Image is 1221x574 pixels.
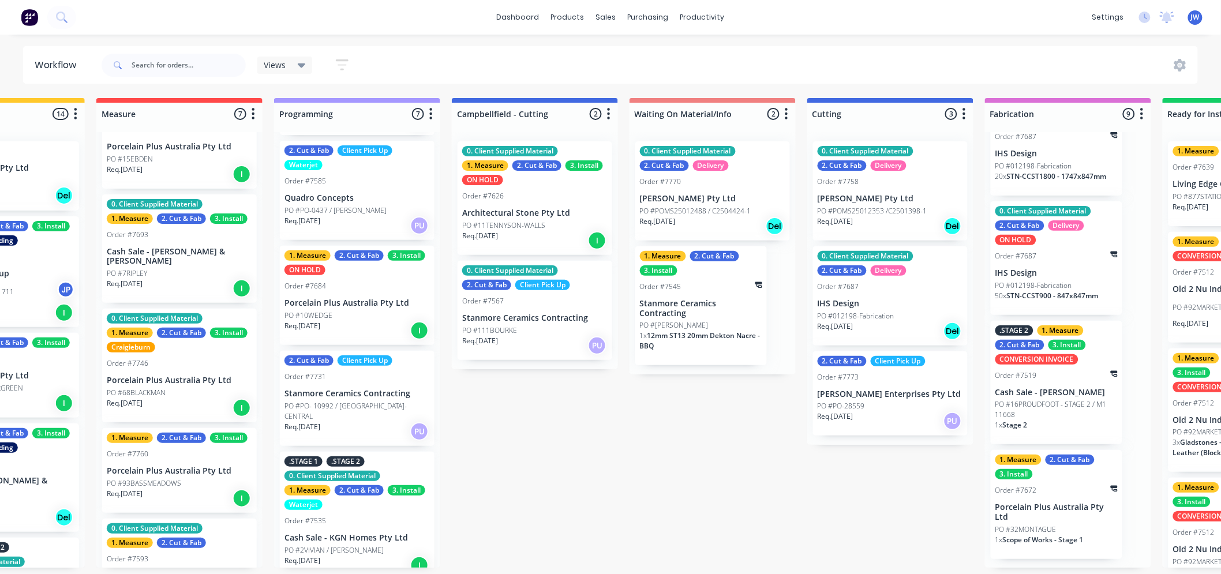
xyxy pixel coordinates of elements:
p: Req. [DATE] [107,279,143,289]
p: PO #POMS25012488 / C2504424-1 [640,206,751,216]
p: [PERSON_NAME] Pty Ltd [818,194,963,204]
p: PO #PO-28559 [818,401,865,411]
div: Order #7512 [1173,398,1215,408]
div: 0. Client Supplied Material2. Cut & FabDeliveryOrder #7770[PERSON_NAME] Pty LtdPO #POMS25012488 /... [635,141,790,241]
div: products [545,9,590,26]
div: 2. Cut & Fab [157,433,206,443]
p: IHS Design [995,268,1118,278]
div: 2. Cut & Fab [512,160,561,171]
div: 0. Client Supplied Material2. Cut & FabDeliveryOrder #7758[PERSON_NAME] Pty LtdPO #POMS25012353 /... [813,141,968,241]
div: I [233,399,251,417]
div: Order #7773 [818,372,859,382]
p: PO #PO- 10992 / [GEOGRAPHIC_DATA]-CENTRAL [284,401,430,422]
div: 2. Cut & Fab [462,280,511,290]
div: .STAGE 21. Measure2. Cut & Fab3. InstallCONVERSION INVOICEOrder #7519Cash Sale - [PERSON_NAME]PO ... [991,321,1122,445]
p: PO #POMS25012353 /C2501398-1 [818,206,927,216]
div: 0. Client Supplied Material [284,471,380,481]
div: 0. Client Supplied Material [995,206,1091,216]
p: Porcelain Plus Australia Pty Ltd [107,142,252,152]
div: Delivery [693,160,729,171]
div: Delivery [871,160,907,171]
p: PO #68BLACKMAN [107,388,166,398]
p: Req. [DATE] [1173,318,1209,329]
p: IHS Design [995,149,1118,159]
div: 1. Measure [107,213,153,224]
div: 1. Measure [107,433,153,443]
div: 1. Measure2. Cut & Fab3. InstallOrder #7760Porcelain Plus Australia Pty LtdPO #93BASSMEADOWSReq.[... [102,428,257,513]
div: Order #7731 [284,372,326,382]
div: 3. Install [210,213,248,224]
span: STN-CCST1800 - 1747x847mm [1007,171,1107,181]
div: .STAGE 1 [284,456,323,467]
div: 0. Client Supplied Material2. Cut & FabClient Pick UpOrder #7567Stanmore Ceramics ContractingPO #... [458,261,612,360]
p: Req. [DATE] [818,411,853,422]
span: STN-CCST900 - 847x847mm [1007,291,1099,301]
div: Order #7585 [284,176,326,186]
p: Architectural Stone Pty Ltd [462,208,608,218]
div: Del [55,186,73,205]
div: 2. Cut & Fab [157,538,206,548]
div: 2. Cut & Fab [335,250,384,261]
p: Req. [DATE] [107,398,143,408]
div: 3. Install [388,250,425,261]
div: 0. Client Supplied Material [107,313,203,324]
p: Req. [DATE] [640,216,676,227]
div: Workflow [35,58,82,72]
div: 2. Cut & Fab [690,251,739,261]
div: Craigieburn [107,342,155,352]
p: PO #111BOURKE [462,325,517,336]
div: Order #7639 [1173,162,1215,172]
div: 2. Cut & Fab [284,355,334,366]
p: Req. [DATE] [462,231,498,241]
p: Req. [DATE] [284,216,320,226]
div: 0. Client Supplied Material [107,199,203,209]
span: Stage 2 [1003,420,1028,430]
div: 2. Cut & Fab [818,356,867,366]
div: 2. Cut & Fab [818,265,867,276]
div: 1. Measure [640,251,686,261]
div: 0. Client Supplied Material1. Measure2. Cut & Fab3. InstallCraigieburnOrder #7746Porcelain Plus A... [102,309,257,422]
div: 0. Client Supplied Material2. Cut & FabDeliveryON HOLDOrder #7687IHS DesignPO #012198-Fabrication... [991,201,1122,315]
div: Order #7693 [107,230,148,240]
div: Order #7593 [107,554,148,564]
p: Cash Sale - [PERSON_NAME] & [PERSON_NAME] [107,247,252,267]
div: .STAGE 2 [995,325,1033,336]
p: Porcelain Plus Australia Pty Ltd [284,298,430,308]
p: PO #10WEDGE [284,310,332,321]
div: I [233,489,251,508]
span: JW [1191,12,1200,22]
p: PO #[PERSON_NAME] [640,320,709,331]
p: PO #012198-Fabrication [818,311,894,321]
div: Client Pick Up [338,145,392,156]
p: Porcelain Plus Australia Pty Ltd [995,502,1118,522]
div: ON HOLD [995,235,1036,245]
div: 1. Measure2. Cut & Fab3. InstallON HOLDOrder #7684Porcelain Plus Australia Pty LtdPO #10WEDGEReq.... [280,246,435,345]
div: 3. Install [1173,367,1211,378]
div: 1. Measure [107,538,153,548]
div: 3. Install [640,265,677,276]
span: 1 x [640,331,647,340]
div: 1. Measure [1173,237,1219,247]
p: Req. [DATE] [462,336,498,346]
span: 20 x [995,171,1007,181]
p: PO #7RIPLEY [107,268,147,279]
p: PO #15EBDEN [107,154,153,164]
span: Views [264,59,286,71]
div: Order #7535 [284,516,326,526]
div: 0. Client Supplied Material1. Measure2. Cut & Fab3. InstallON HOLDOrder #7626Architectural Stone ... [458,141,612,255]
div: I [55,303,73,322]
div: Order #7758 [818,177,859,187]
div: Order #7770 [640,177,681,187]
div: 3. Install [210,433,248,443]
div: Order #7746 [107,358,148,369]
p: PO #PO-0437 / [PERSON_NAME] [284,205,387,216]
span: 3 x [1173,437,1181,447]
p: Req. [DATE] [107,489,143,499]
div: 1. Measure [1038,325,1084,336]
div: 3. Install [32,221,70,231]
div: 0. Client Supplied Material [462,146,558,156]
div: 1. Measure [284,485,331,496]
div: 2. Cut & FabClient Pick UpOrder #7773[PERSON_NAME] Enterprises Pty LtdPO #PO-28559Req.[DATE]PU [813,351,968,436]
div: 1. Measure [462,160,508,171]
p: Porcelain Plus Australia Pty Ltd [107,376,252,385]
